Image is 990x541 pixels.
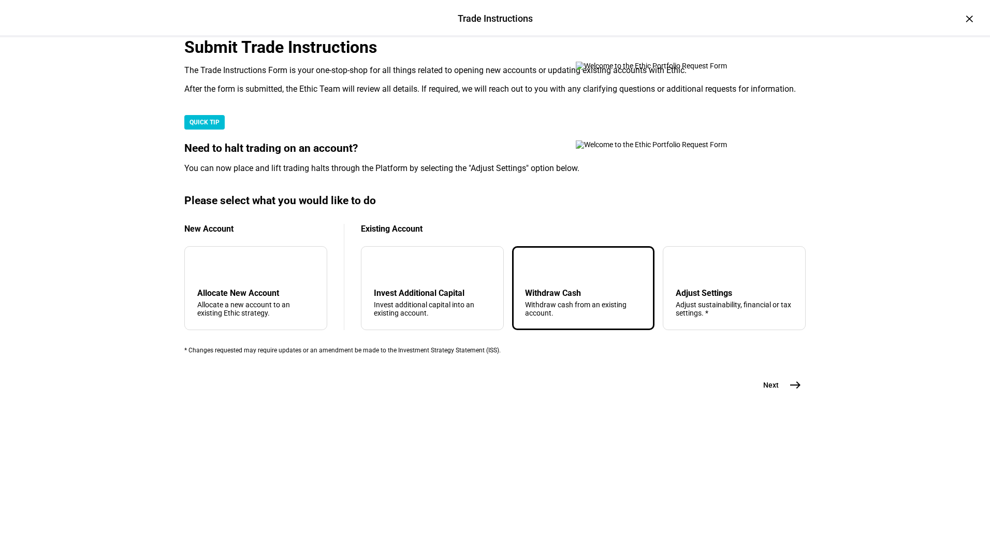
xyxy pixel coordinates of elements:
[763,380,779,390] span: Next
[527,261,540,274] mat-icon: arrow_upward
[361,224,806,234] div: Existing Account
[374,301,491,317] div: Invest additional capital into an existing account.
[576,62,762,70] img: Welcome to the Ethic Portfolio Request Form
[751,375,806,395] button: Next
[525,288,642,298] div: Withdraw Cash
[184,194,806,207] div: Please select what you would like to do
[676,288,793,298] div: Adjust Settings
[184,142,806,155] div: Need to halt trading on an account?
[199,261,212,274] mat-icon: add
[184,84,806,94] div: After the form is submitted, the Ethic Team will review all details. If required, we will reach o...
[184,37,806,57] div: Submit Trade Instructions
[961,10,978,27] div: ×
[376,261,388,274] mat-icon: arrow_downward
[525,301,642,317] div: Withdraw cash from an existing account.
[197,288,314,298] div: Allocate New Account
[458,12,533,25] div: Trade Instructions
[374,288,491,298] div: Invest Additional Capital
[197,301,314,317] div: Allocate a new account to an existing Ethic strategy.
[576,140,762,149] img: Welcome to the Ethic Portfolio Request Form
[184,115,225,130] div: QUICK TIP
[184,65,806,76] div: The Trade Instructions Form is your one-stop-shop for all things related to opening new accounts ...
[184,224,327,234] div: New Account
[789,379,802,391] mat-icon: east
[676,301,793,317] div: Adjust sustainability, financial or tax settings. *
[184,163,806,174] div: You can now place and lift trading halts through the Platform by selecting the "Adjust Settings" ...
[676,259,692,276] mat-icon: tune
[184,347,806,354] div: * Changes requested may require updates or an amendment be made to the Investment Strategy Statem...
